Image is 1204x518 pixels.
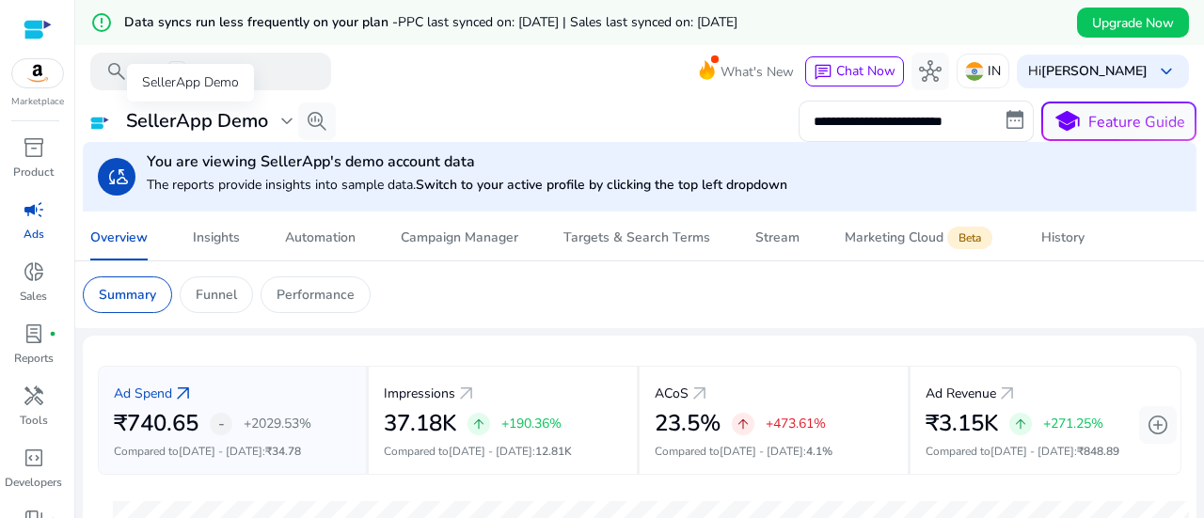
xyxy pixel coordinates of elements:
p: Developers [5,474,62,491]
p: Summary [99,285,156,305]
span: donut_small [23,260,45,283]
span: arrow_upward [1013,416,1028,432]
button: schoolFeature Guide [1041,102,1196,141]
span: campaign [23,198,45,221]
span: search [105,60,128,83]
span: Beta [947,227,992,249]
div: Targets & Search Terms [563,231,710,244]
p: +473.61% [766,417,826,431]
a: arrow_outward [455,383,478,405]
span: school [1053,108,1081,135]
button: search_insights [298,102,336,140]
span: ₹34.78 [265,444,301,459]
h4: You are viewing SellerApp's demo account data [147,153,787,171]
p: The reports provide insights into sample data. [147,175,787,195]
p: Product [13,164,54,181]
p: Funnel [196,285,237,305]
span: [DATE] - [DATE] [179,444,262,459]
span: keyboard_arrow_down [1155,60,1178,83]
span: / [168,61,185,82]
div: Automation [285,231,356,244]
div: Insights [193,231,240,244]
span: [DATE] - [DATE] [449,444,532,459]
h5: Data syncs run less frequently on your plan - [124,15,737,31]
img: in.svg [965,62,984,81]
p: Compared to : [926,443,1165,460]
b: [PERSON_NAME] [1041,62,1148,80]
p: +190.36% [501,417,562,431]
p: Performance [277,285,355,305]
span: arrow_upward [471,416,486,432]
span: Chat Now [836,62,895,80]
div: Overview [90,231,148,244]
button: hub [911,53,949,90]
span: PPC last synced on: [DATE] | Sales last synced on: [DATE] [398,13,737,31]
a: arrow_outward [172,383,195,405]
span: hub [919,60,942,83]
div: Marketing Cloud [845,230,996,245]
span: arrow_upward [736,416,751,432]
h3: SellerApp Demo [126,110,268,133]
p: Press to search [132,61,243,82]
span: fiber_manual_record [49,330,56,337]
span: lab_profile [23,322,45,345]
h2: ₹740.65 [114,410,198,437]
p: +2029.53% [244,417,311,431]
div: Stream [755,231,800,244]
span: code_blocks [23,447,45,469]
span: [DATE] - [DATE] [720,444,803,459]
div: History [1041,231,1085,244]
b: Switch to your active profile by clicking the top left dropdown [416,176,787,194]
span: 12.81K [535,444,572,459]
h2: 23.5% [655,410,721,437]
p: Marketplace [11,95,64,109]
h2: ₹3.15K [926,410,998,437]
p: Reports [14,350,54,367]
span: ₹848.89 [1077,444,1119,459]
p: ACoS [655,384,689,403]
span: search_insights [306,110,328,133]
span: expand_more [276,110,298,133]
span: add_circle [1147,414,1169,436]
span: Upgrade Now [1092,13,1174,33]
p: Impressions [384,384,455,403]
span: chat [814,63,832,82]
span: [DATE] - [DATE] [990,444,1074,459]
div: Campaign Manager [401,231,518,244]
p: IN [988,55,1001,87]
h2: 37.18K [384,410,456,437]
p: Hi [1028,65,1148,78]
span: cloud_sync [105,165,128,188]
span: What's New [721,55,794,88]
p: Tools [20,412,48,429]
p: Compared to : [114,443,351,460]
a: arrow_outward [689,383,711,405]
button: Upgrade Now [1077,8,1189,38]
p: Ad Spend [114,384,172,403]
div: SellerApp Demo [127,64,254,102]
button: chatChat Now [805,56,904,86]
span: handyman [23,385,45,407]
p: Sales [20,288,47,305]
p: Feature Guide [1088,111,1185,133]
p: Ad Revenue [926,384,996,403]
p: Compared to : [655,443,893,460]
span: - [218,413,225,435]
button: add_circle [1139,406,1177,444]
p: +271.25% [1043,417,1103,431]
img: amazon.svg [12,59,63,87]
mat-icon: error_outline [90,11,113,34]
a: arrow_outward [996,383,1019,405]
span: inventory_2 [23,136,45,159]
span: 4.1% [806,444,832,459]
p: Compared to : [384,443,622,460]
p: Ads [24,226,44,243]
